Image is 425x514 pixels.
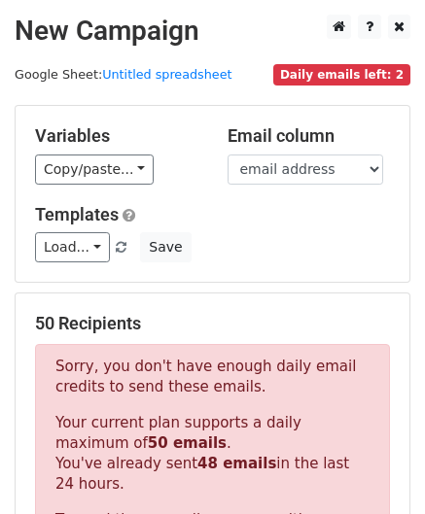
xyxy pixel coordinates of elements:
a: Templates [35,204,119,224]
a: Copy/paste... [35,154,154,185]
h5: 50 Recipients [35,313,390,334]
a: Daily emails left: 2 [273,67,410,82]
h2: New Campaign [15,15,410,48]
span: Daily emails left: 2 [273,64,410,86]
p: Sorry, you don't have enough daily email credits to send these emails. [55,357,370,397]
p: Your current plan supports a daily maximum of . You've already sent in the last 24 hours. [55,413,370,495]
a: Untitled spreadsheet [102,67,231,82]
a: Load... [35,232,110,262]
strong: 48 emails [197,455,276,472]
iframe: Chat Widget [328,421,425,514]
strong: 50 emails [148,434,227,452]
small: Google Sheet: [15,67,232,82]
h5: Email column [228,125,391,147]
button: Save [140,232,191,262]
h5: Variables [35,125,198,147]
